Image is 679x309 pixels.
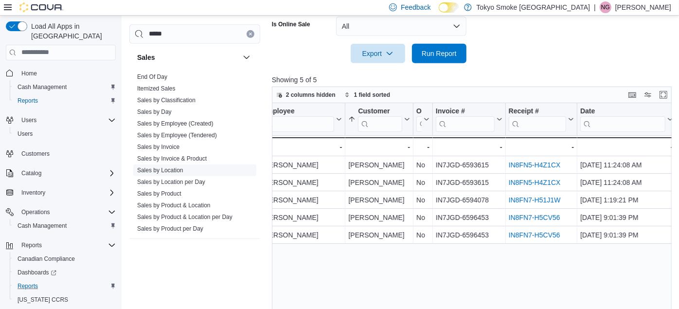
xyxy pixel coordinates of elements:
[509,107,566,116] div: Receipt #
[10,266,120,279] a: Dashboards
[137,202,211,209] a: Sales by Product & Location
[137,120,214,127] a: Sales by Employee (Created)
[580,177,673,188] div: [DATE] 11:24:08 AM
[21,169,41,177] span: Catalog
[416,107,429,131] button: Online
[272,75,676,85] p: Showing 5 of 5
[21,189,45,197] span: Inventory
[580,194,673,206] div: [DATE] 1:19:21 PM
[658,89,669,101] button: Enter fullscreen
[137,97,196,104] a: Sales by Classification
[137,214,232,220] a: Sales by Product & Location per Day
[2,186,120,200] button: Inventory
[18,255,75,263] span: Canadian Compliance
[2,146,120,161] button: Customers
[358,107,402,116] div: Customer
[137,144,179,150] a: Sales by Invoice
[2,205,120,219] button: Operations
[580,107,673,131] button: Date
[436,107,502,131] button: Invoice #
[18,296,68,304] span: [US_STATE] CCRS
[18,147,116,160] span: Customers
[18,206,54,218] button: Operations
[351,44,405,63] button: Export
[340,89,394,101] button: 1 field sorted
[10,219,120,233] button: Cash Management
[348,141,410,153] div: -
[416,212,429,223] div: No
[18,239,46,251] button: Reports
[509,107,566,131] div: Receipt # URL
[436,159,502,171] div: IN7JGD-6593615
[10,94,120,108] button: Reports
[580,159,673,171] div: [DATE] 11:24:08 AM
[137,213,232,221] span: Sales by Product & Location per Day
[18,167,116,179] span: Catalog
[348,212,410,223] div: [PERSON_NAME]
[18,187,49,199] button: Inventory
[129,71,260,238] div: Sales
[14,95,42,107] a: Reports
[137,53,239,62] button: Sales
[14,95,116,107] span: Reports
[21,208,50,216] span: Operations
[14,267,60,278] a: Dashboards
[336,17,466,36] button: All
[14,81,71,93] a: Cash Management
[580,107,665,131] div: Date
[137,190,181,197] a: Sales by Product
[262,107,334,116] div: Employee
[18,67,116,79] span: Home
[14,81,116,93] span: Cash Management
[18,206,116,218] span: Operations
[137,155,207,163] span: Sales by Invoice & Product
[348,194,410,206] div: [PERSON_NAME]
[477,1,590,13] p: Tokyo Smoke [GEOGRAPHIC_DATA]
[137,53,155,62] h3: Sales
[262,107,334,131] div: Employee
[18,187,116,199] span: Inventory
[262,107,342,131] button: Employee
[580,229,673,241] div: [DATE] 9:01:39 PM
[439,2,459,13] input: Dark Mode
[262,177,342,188] div: [PERSON_NAME]
[10,252,120,266] button: Canadian Compliance
[416,107,422,131] div: Online
[14,294,116,306] span: Washington CCRS
[2,113,120,127] button: Users
[2,166,120,180] button: Catalog
[358,107,402,131] div: Customer
[18,222,67,230] span: Cash Management
[14,253,79,265] a: Canadian Compliance
[14,280,116,292] span: Reports
[18,83,67,91] span: Cash Management
[137,73,167,80] a: End Of Day
[262,159,342,171] div: [PERSON_NAME]
[137,178,205,186] span: Sales by Location per Day
[357,44,399,63] span: Export
[21,116,36,124] span: Users
[580,107,665,116] div: Date
[262,212,342,223] div: [PERSON_NAME]
[509,107,574,131] button: Receipt #
[27,21,116,41] span: Load All Apps in [GEOGRAPHIC_DATA]
[286,91,336,99] span: 2 columns hidden
[18,114,116,126] span: Users
[594,1,596,13] p: |
[615,1,671,13] p: [PERSON_NAME]
[626,89,638,101] button: Keyboard shortcuts
[509,141,574,153] div: -
[137,85,176,92] a: Itemized Sales
[18,239,116,251] span: Reports
[10,80,120,94] button: Cash Management
[137,96,196,104] span: Sales by Classification
[416,229,429,241] div: No
[10,293,120,307] button: [US_STATE] CCRS
[509,231,560,239] a: IN8FN7-H5CV56
[137,143,179,151] span: Sales by Invoice
[18,97,38,105] span: Reports
[401,2,430,12] span: Feedback
[14,220,116,232] span: Cash Management
[137,201,211,209] span: Sales by Product & Location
